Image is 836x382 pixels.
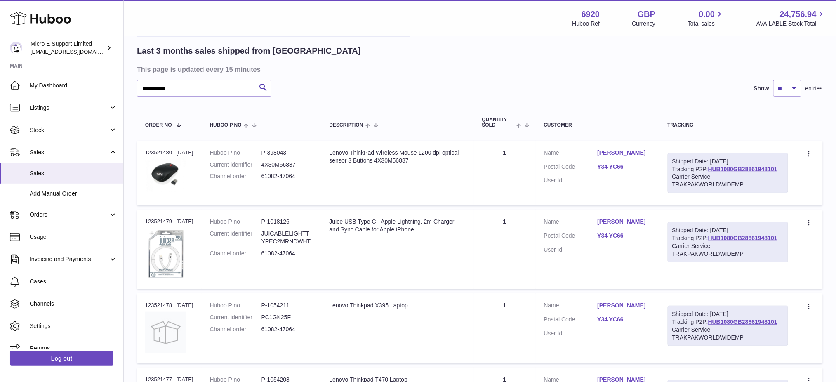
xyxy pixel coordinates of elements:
[30,211,108,219] span: Orders
[638,9,655,20] strong: GBP
[699,9,715,20] span: 0.00
[30,233,117,241] span: Usage
[30,170,117,177] span: Sales
[10,42,22,54] img: internalAdmin-6920@internal.huboo.com
[30,300,117,308] span: Channels
[582,9,600,20] strong: 6920
[30,126,108,134] span: Stock
[688,20,724,28] span: Total sales
[632,20,656,28] div: Currency
[572,20,600,28] div: Huboo Ref
[30,104,108,112] span: Listings
[30,278,117,285] span: Cases
[210,325,261,333] dt: Channel order
[30,190,117,198] span: Add Manual Order
[31,48,121,55] span: [EMAIL_ADDRESS][DOMAIN_NAME]
[544,330,598,337] dt: User Id
[474,293,536,363] td: 1
[688,9,724,28] a: 0.00 Total sales
[10,351,113,366] a: Log out
[30,255,108,263] span: Invoicing and Payments
[261,325,313,333] dd: 61082-47064
[31,40,105,56] div: Micro E Support Limited
[756,20,826,28] span: AVAILABLE Stock Total
[30,344,117,352] span: Returns
[30,149,108,156] span: Sales
[30,322,117,330] span: Settings
[30,82,117,90] span: My Dashboard
[780,9,817,20] span: 24,756.94
[145,312,186,353] img: no-photo.jpg
[756,9,826,28] a: 24,756.94 AVAILABLE Stock Total
[672,326,784,342] div: Carrier Service: TRAKPAKWORLDWIDEMP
